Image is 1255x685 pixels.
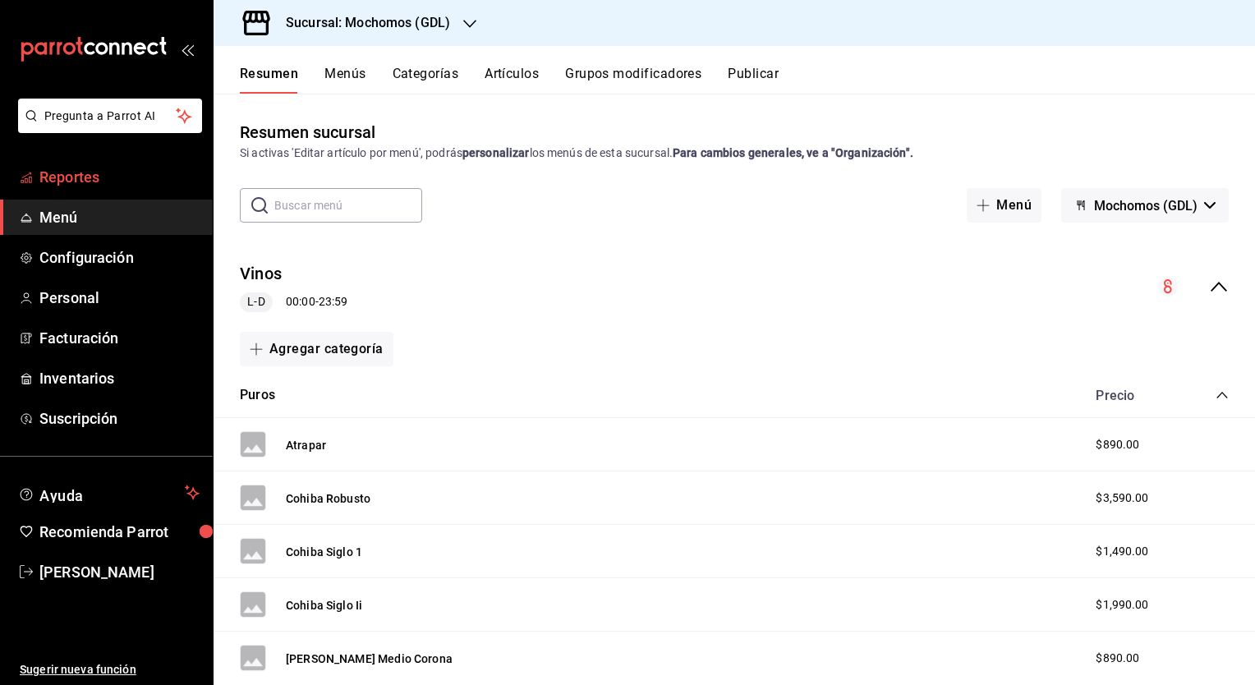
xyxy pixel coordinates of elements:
[240,145,1229,162] div: Si activas 'Editar artículo por menú', podrás los menús de esta sucursal.
[240,66,1255,94] div: Pestañas de navegación
[44,108,177,125] span: Pregunta a Parrot AI
[39,483,178,503] span: Ayuda
[286,490,370,507] button: Cohiba Robusto
[673,146,913,159] strong: Para cambios generales, ve a "Organización".
[1079,388,1184,403] div: Precio
[39,563,154,581] font: [PERSON_NAME]
[39,168,99,186] font: Reportes
[241,293,271,310] span: L-D
[1096,543,1148,560] span: $1,490.00
[39,523,168,540] font: Recomienda Parrot
[181,43,194,56] button: open_drawer_menu
[39,289,99,306] font: Personal
[240,66,298,82] font: Resumen
[214,249,1255,325] div: contraer-menú-fila
[274,189,422,222] input: Buscar menú
[286,651,453,667] button: [PERSON_NAME] Medio Corona
[18,99,202,133] button: Pregunta a Parrot AI
[324,66,365,94] button: Menús
[1094,198,1198,214] span: Mochomos (GDL)
[967,188,1041,223] button: Menú
[286,294,347,307] font: 00:00 - 23:59
[1096,436,1139,453] span: $890.00
[1216,388,1229,402] button: contraer-categoría-fila
[286,544,362,560] button: Cohiba Siglo 1
[485,66,539,94] button: Artículos
[240,120,375,145] div: Resumen sucursal
[39,329,118,347] font: Facturación
[240,262,282,286] button: Vinos
[996,198,1032,213] font: Menú
[11,119,202,136] a: Pregunta a Parrot AI
[39,410,117,427] font: Suscripción
[1096,596,1148,614] span: $1,990.00
[1096,650,1139,667] span: $890.00
[39,209,78,226] font: Menú
[240,332,393,366] button: Agregar categoría
[393,66,459,94] button: Categorías
[240,386,275,405] button: Puros
[286,437,326,453] button: Atrapar
[728,66,779,94] button: Publicar
[462,146,530,159] strong: personalizar
[286,597,362,614] button: Cohiba Siglo Ii
[39,249,134,266] font: Configuración
[39,370,114,387] font: Inventarios
[565,66,701,94] button: Grupos modificadores
[273,13,450,33] h3: Sucursal: Mochomos (GDL)
[269,342,384,356] font: Agregar categoría
[1096,490,1148,507] span: $3,590.00
[1061,188,1229,223] button: Mochomos (GDL)
[20,663,136,676] font: Sugerir nueva función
